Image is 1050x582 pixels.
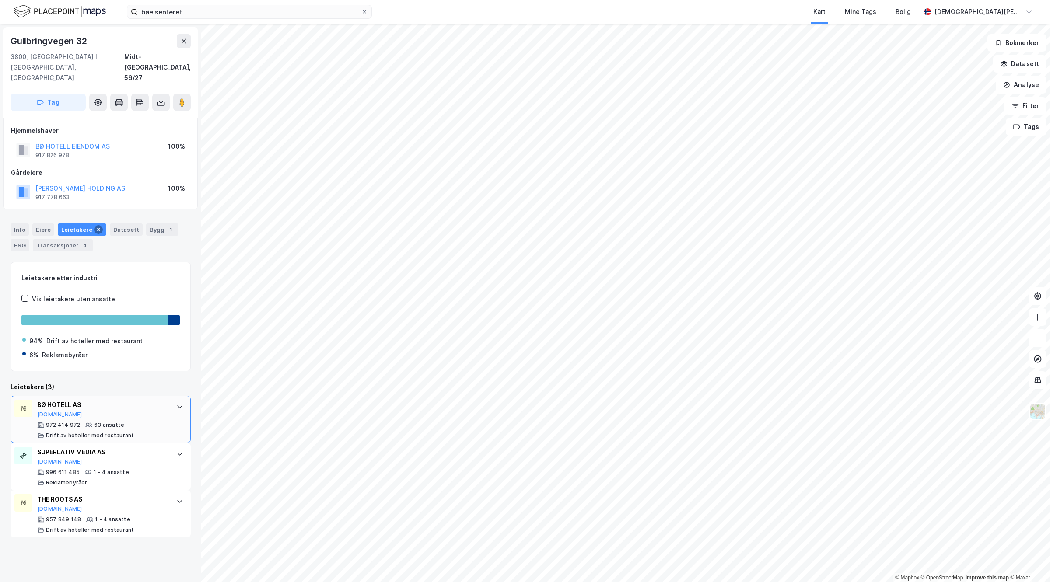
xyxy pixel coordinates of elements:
[94,422,124,429] div: 63 ansatte
[37,411,82,418] button: [DOMAIN_NAME]
[124,52,191,83] div: Midt-[GEOGRAPHIC_DATA], 56/27
[46,469,80,476] div: 996 611 485
[29,350,38,360] div: 6%
[37,505,82,512] button: [DOMAIN_NAME]
[95,516,130,523] div: 1 - 4 ansatte
[1006,118,1046,136] button: Tags
[94,225,103,234] div: 3
[996,76,1046,94] button: Analyse
[934,7,1022,17] div: [DEMOGRAPHIC_DATA][PERSON_NAME]
[32,223,54,236] div: Eiere
[845,7,876,17] div: Mine Tags
[21,273,180,283] div: Leietakere etter industri
[37,447,168,457] div: SUPERLATIV MEDIA AS
[921,575,963,581] a: OpenStreetMap
[46,432,134,439] div: Drift av hoteller med restaurant
[58,223,106,236] div: Leietakere
[11,125,190,136] div: Hjemmelshaver
[966,575,1009,581] a: Improve this map
[94,469,129,476] div: 1 - 4 ansatte
[166,225,175,234] div: 1
[46,479,87,486] div: Reklamebyråer
[896,7,911,17] div: Bolig
[110,223,143,236] div: Datasett
[35,194,70,201] div: 917 778 663
[168,183,185,194] div: 100%
[10,239,29,251] div: ESG
[37,494,168,505] div: THE ROOTS AS
[35,152,69,159] div: 917 826 978
[10,382,191,392] div: Leietakere (3)
[10,223,29,236] div: Info
[993,55,1046,73] button: Datasett
[33,239,93,251] div: Transaksjoner
[46,422,80,429] div: 972 414 972
[10,52,124,83] div: 3800, [GEOGRAPHIC_DATA] I [GEOGRAPHIC_DATA], [GEOGRAPHIC_DATA]
[29,336,43,346] div: 94%
[80,241,89,250] div: 4
[42,350,87,360] div: Reklamebyråer
[146,223,178,236] div: Bygg
[32,294,115,304] div: Vis leietakere uten ansatte
[46,336,143,346] div: Drift av hoteller med restaurant
[46,516,81,523] div: 957 849 148
[37,400,168,410] div: BØ HOTELL AS
[11,167,190,178] div: Gårdeiere
[168,141,185,152] div: 100%
[46,526,134,533] div: Drift av hoteller med restaurant
[1029,403,1046,420] img: Z
[10,34,89,48] div: Gullbringvegen 32
[14,4,106,19] img: logo.f888ab2527a4732fd821a326f86c7f29.svg
[1004,97,1046,115] button: Filter
[10,94,86,111] button: Tag
[138,5,361,18] input: Søk på adresse, matrikkel, gårdeiere, leietakere eller personer
[987,34,1046,52] button: Bokmerker
[37,458,82,465] button: [DOMAIN_NAME]
[813,7,826,17] div: Kart
[1006,540,1050,582] iframe: Chat Widget
[895,575,919,581] a: Mapbox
